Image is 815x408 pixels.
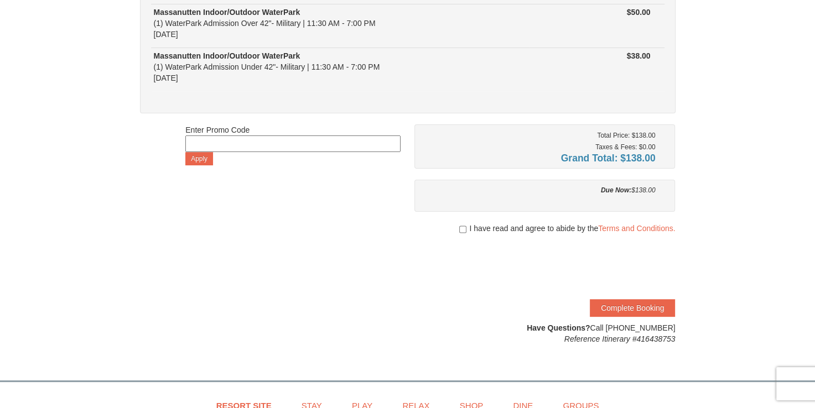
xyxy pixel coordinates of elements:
[601,186,631,194] strong: Due Now:
[627,51,651,60] strong: $38.00
[590,299,675,317] button: Complete Booking
[185,124,401,165] div: Enter Promo Code
[154,51,300,60] strong: Massanutten Indoor/Outdoor WaterPark
[469,223,675,234] span: I have read and agree to abide by the
[564,334,676,343] em: Reference Itinerary #416438753
[595,143,655,151] small: Taxes & Fees: $0.00
[154,8,300,17] strong: Massanutten Indoor/Outdoor WaterPark
[423,153,656,164] h4: Grand Total: $138.00
[507,245,675,288] iframe: reCAPTCHA
[154,50,526,83] div: (1) WaterPark Admission Under 42"- Military | 11:30 AM - 7:00 PM [DATE]
[185,152,213,165] button: Apply
[423,185,656,196] div: $138.00
[597,132,655,139] small: Total Price: $138.00
[154,7,526,40] div: (1) WaterPark Admission Over 42"- Military | 11:30 AM - 7:00 PM [DATE]
[627,8,651,17] strong: $50.00
[414,322,676,344] div: Call [PHONE_NUMBER]
[598,224,675,233] a: Terms and Conditions.
[527,323,590,332] strong: Have Questions?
